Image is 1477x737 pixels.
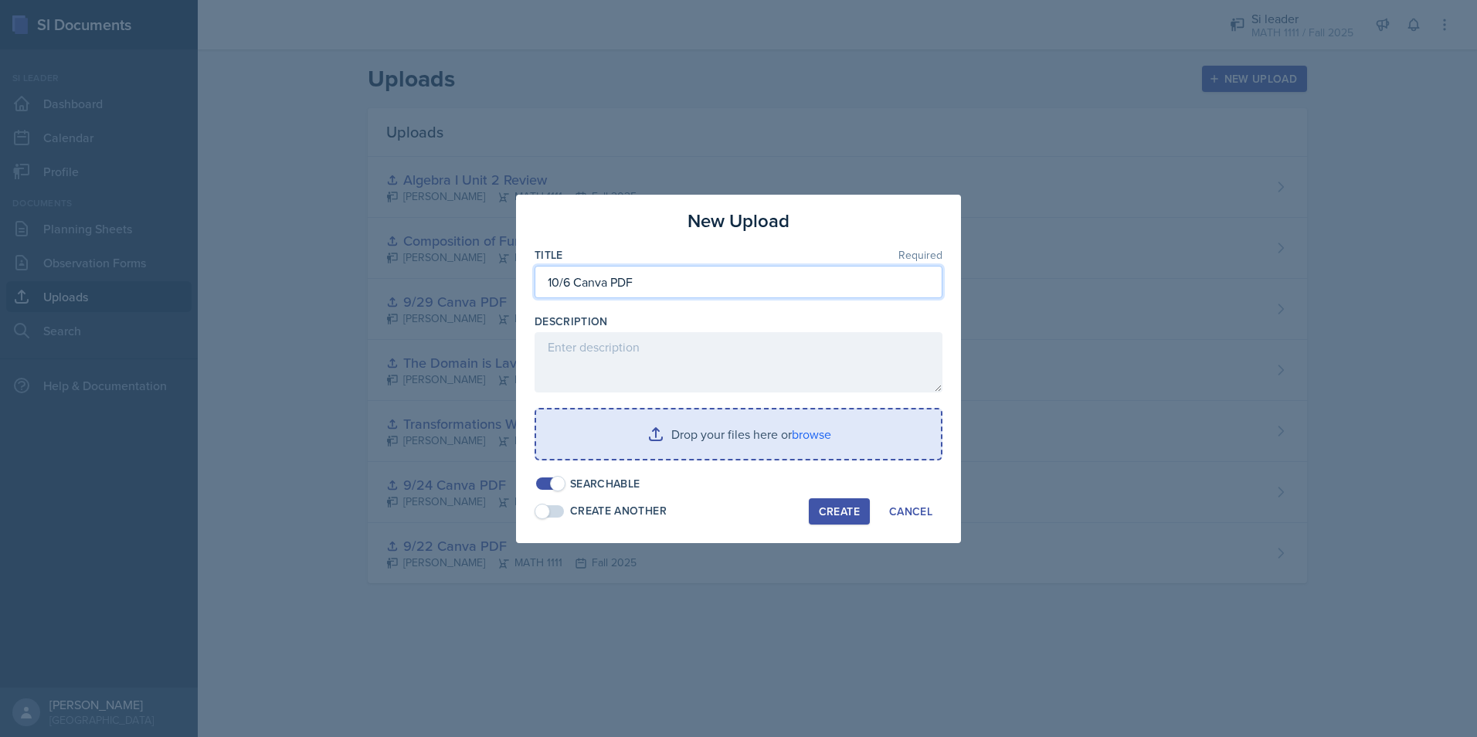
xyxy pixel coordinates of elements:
span: Required [898,250,942,260]
button: Cancel [879,498,942,525]
div: Create [819,505,860,518]
label: Description [535,314,608,329]
h3: New Upload [688,207,789,235]
button: Create [809,498,870,525]
input: Enter title [535,266,942,298]
label: Title [535,247,563,263]
div: Cancel [889,505,932,518]
div: Searchable [570,476,640,492]
div: Create Another [570,503,667,519]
